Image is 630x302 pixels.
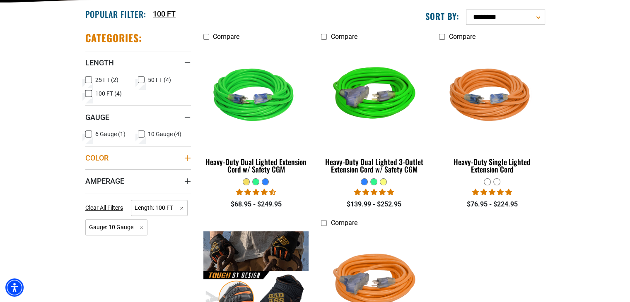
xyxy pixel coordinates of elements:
[440,49,544,144] img: orange
[449,33,475,41] span: Compare
[153,8,176,19] a: 100 FT
[425,11,459,22] label: Sort by:
[148,77,171,83] span: 50 FT (4)
[131,200,188,216] span: Length: 100 FT
[85,146,191,169] summary: Color
[85,176,124,186] span: Amperage
[85,219,148,235] span: Gauge: 10 Gauge
[148,131,181,137] span: 10 Gauge (4)
[203,158,309,173] div: Heavy-Duty Dual Lighted Extension Cord w/ Safety CGM
[95,131,126,137] span: 6 Gauge (1)
[322,49,426,144] img: neon green
[439,45,545,178] a: orange Heavy-Duty Single Lighted Extension Cord
[439,158,545,173] div: Heavy-Duty Single Lighted Extension Cord
[85,169,191,192] summary: Amperage
[203,45,309,178] a: green Heavy-Duty Dual Lighted Extension Cord w/ Safety CGM
[85,223,148,231] a: Gauge: 10 Gauge
[85,31,142,44] h2: Categories:
[85,204,123,211] span: Clear All Filters
[321,199,427,209] div: $139.99 - $252.95
[472,188,512,196] span: 5.00 stars
[85,204,126,212] a: Clear All Filters
[85,58,114,67] span: Length
[85,51,191,74] summary: Length
[85,113,109,122] span: Gauge
[85,105,191,129] summary: Gauge
[95,91,122,96] span: 100 FT (4)
[213,33,239,41] span: Compare
[131,204,188,211] a: Length: 100 FT
[331,219,357,227] span: Compare
[95,77,118,83] span: 25 FT (2)
[354,188,394,196] span: 4.92 stars
[85,9,146,19] h2: Popular Filter:
[85,153,109,163] span: Color
[321,45,427,178] a: neon green Heavy-Duty Dual Lighted 3-Outlet Extension Cord w/ Safety CGM
[321,158,427,173] div: Heavy-Duty Dual Lighted 3-Outlet Extension Cord w/ Safety CGM
[236,188,276,196] span: 4.64 stars
[204,49,308,144] img: green
[5,278,24,297] div: Accessibility Menu
[331,33,357,41] span: Compare
[203,199,309,209] div: $68.95 - $249.95
[439,199,545,209] div: $76.95 - $224.95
